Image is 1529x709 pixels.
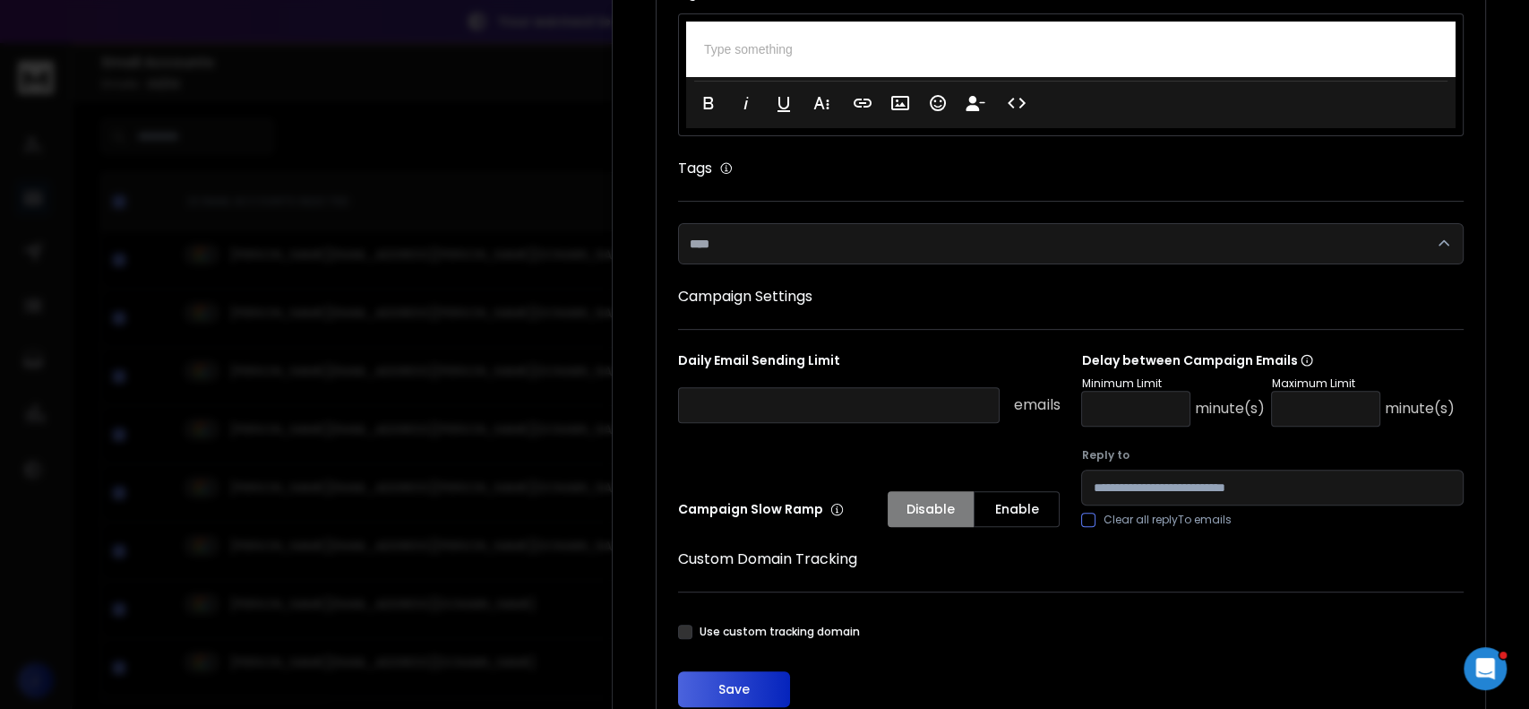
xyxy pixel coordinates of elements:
button: Save [678,671,790,707]
h1: Tags [678,158,712,179]
label: Reply to [1081,448,1464,463]
button: Insert Link (Ctrl+K) [846,85,880,121]
p: Delay between Campaign Emails [1081,351,1454,369]
button: Disable [888,491,974,527]
p: Maximum Limit [1271,376,1454,391]
button: Insert Image (Ctrl+P) [883,85,917,121]
p: emails [1014,394,1060,416]
label: Use custom tracking domain [700,625,860,639]
p: minute(s) [1384,398,1454,419]
h1: Campaign Settings [678,286,1464,307]
button: Italic (Ctrl+I) [729,85,763,121]
p: minute(s) [1194,398,1264,419]
label: Clear all replyTo emails [1103,513,1231,527]
button: Enable [974,491,1060,527]
h1: Custom Domain Tracking [678,549,1464,570]
button: Code View [1000,85,1034,121]
button: Emoticons [921,85,955,121]
button: Underline (Ctrl+U) [767,85,801,121]
p: Campaign Slow Ramp [678,500,844,518]
button: More Text [804,85,838,121]
iframe: Intercom live chat [1464,647,1507,690]
button: Insert Unsubscribe Link [958,85,992,121]
p: Minimum Limit [1081,376,1264,391]
p: Daily Email Sending Limit [678,351,1061,376]
button: Bold (Ctrl+B) [691,85,726,121]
